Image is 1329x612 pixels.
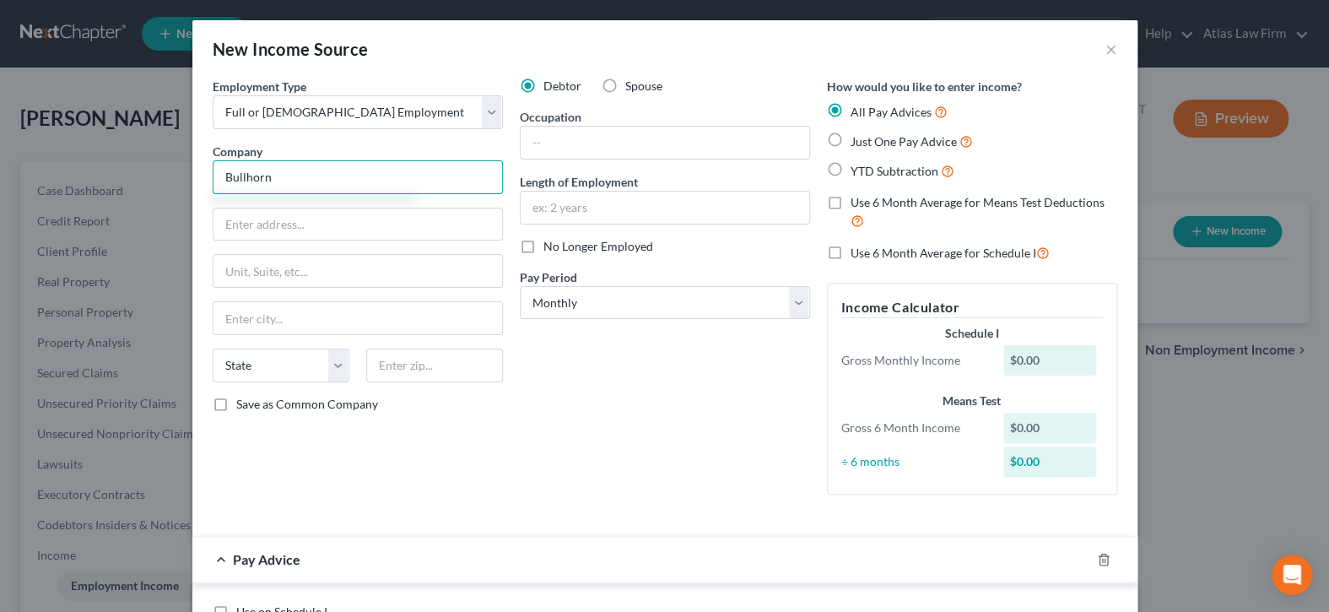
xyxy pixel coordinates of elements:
[841,325,1103,342] div: Schedule I
[521,127,809,159] input: --
[1003,447,1096,477] div: $0.00
[213,79,306,94] span: Employment Type
[833,420,996,436] div: Gross 6 Month Income
[851,164,938,178] span: YTD Subtraction
[213,302,502,334] input: Enter city...
[236,397,378,411] span: Save as Common Company
[827,78,1022,95] label: How would you like to enter income?
[833,453,996,470] div: ÷ 6 months
[851,246,1036,260] span: Use 6 Month Average for Schedule I
[366,349,503,382] input: Enter zip...
[213,37,369,61] div: New Income Source
[833,352,996,369] div: Gross Monthly Income
[841,393,1103,409] div: Means Test
[851,134,957,149] span: Just One Pay Advice
[520,270,577,284] span: Pay Period
[520,173,638,191] label: Length of Employment
[1003,413,1096,443] div: $0.00
[543,239,653,253] span: No Longer Employed
[213,255,502,287] input: Unit, Suite, etc...
[841,297,1103,318] h5: Income Calculator
[213,160,503,194] input: Search company by name...
[1272,555,1312,595] div: Open Intercom Messenger
[213,209,502,241] input: Enter address...
[625,79,662,93] span: Spouse
[1003,345,1096,376] div: $0.00
[521,192,809,224] input: ex: 2 years
[520,108,581,126] label: Occupation
[851,105,932,119] span: All Pay Advices
[233,551,300,567] span: Pay Advice
[1105,39,1117,59] button: ×
[543,79,581,93] span: Debtor
[851,195,1105,209] span: Use 6 Month Average for Means Test Deductions
[213,144,262,159] span: Company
